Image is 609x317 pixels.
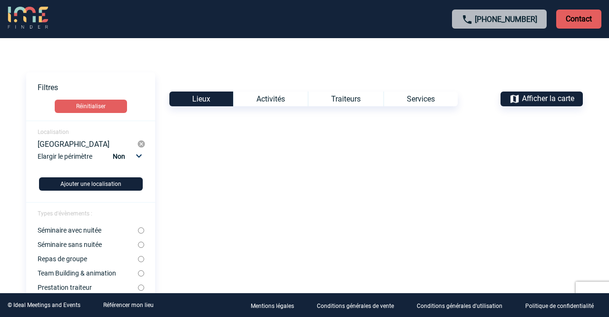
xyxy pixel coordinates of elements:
a: Politique de confidentialité [518,301,609,310]
label: Repas de groupe [38,255,138,263]
p: Conditions générales d'utilisation [417,303,502,309]
div: [GEOGRAPHIC_DATA] [38,140,137,148]
span: Types d'évènements : [38,210,92,217]
a: [PHONE_NUMBER] [475,15,537,24]
p: Filtres [38,83,155,92]
button: Ajouter une localisation [39,177,143,191]
div: Services [383,92,458,106]
div: Traiteurs [308,92,383,106]
div: © Ideal Meetings and Events [8,302,80,308]
label: Team Building & animation [38,269,138,277]
p: Contact [556,10,601,29]
img: cancel-24-px-g.png [137,140,146,148]
a: Conditions générales de vente [309,301,409,310]
div: Lieux [169,92,233,106]
img: call-24-px.png [462,14,473,25]
span: Afficher la carte [522,94,574,103]
p: Conditions générales de vente [317,303,394,309]
a: Mentions légales [243,301,309,310]
label: Séminaire sans nuitée [38,241,138,248]
a: Conditions générales d'utilisation [409,301,518,310]
p: Politique de confidentialité [525,303,594,309]
p: Mentions légales [251,303,294,309]
label: Prestation traiteur [38,284,138,291]
a: Référencer mon lieu [103,302,154,308]
div: Elargir le périmètre [38,150,146,170]
label: Séminaire avec nuitée [38,226,138,234]
button: Réinitialiser [55,100,127,113]
div: Activités [233,92,308,106]
span: Localisation [38,129,69,135]
a: Réinitialiser [26,100,155,113]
